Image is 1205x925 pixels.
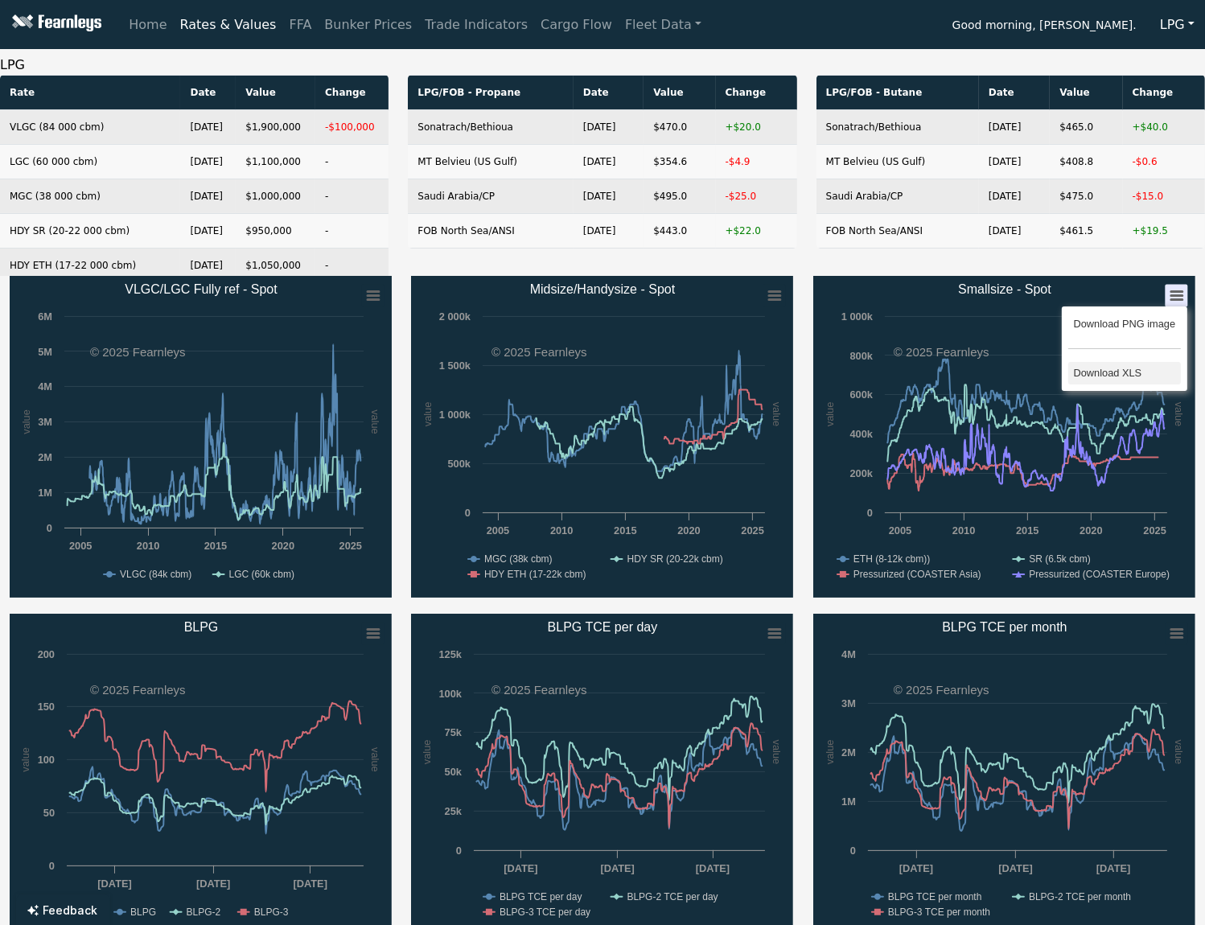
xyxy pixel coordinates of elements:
[1068,313,1180,335] li: Download PNG image
[236,214,315,249] td: $950,000
[1143,524,1166,536] text: 2025
[1080,524,1102,536] text: 2020
[439,648,463,660] text: 125k
[888,524,911,536] text: 2005
[38,451,52,463] text: 2M
[867,507,873,519] text: 0
[49,860,55,872] text: 0
[1123,145,1205,179] td: -$0.6
[180,179,236,214] td: [DATE]
[445,805,463,817] text: 25k
[1068,362,1180,384] li: Download XLS
[1029,569,1170,580] text: Pressurized (COASTER Europe)
[816,110,979,145] td: Sonatrach/Bethioua
[69,540,92,552] text: 2005
[1050,145,1122,179] td: $408.8
[979,145,1050,179] td: [DATE]
[627,553,723,565] text: HDY SR (20-22k cbm)
[408,76,574,110] th: LPG/FOB - Propane
[841,746,856,758] text: 2M
[849,388,873,401] text: 600k
[38,416,52,428] text: 3M
[408,179,574,214] td: Saudi Arabia/CP
[456,845,462,857] text: 0
[1029,891,1131,902] text: BLPG-2 TCE per month
[979,179,1050,214] td: [DATE]
[20,409,32,434] text: value
[439,310,471,323] text: 2 000k
[439,688,463,700] text: 100k
[90,345,186,359] text: © 2025 Fearnleys
[1096,862,1130,874] text: [DATE]
[979,214,1050,249] td: [DATE]
[369,747,381,772] text: value
[894,683,989,697] text: © 2025 Fearnleys
[627,891,718,902] text: BLPG-2 TCE per day
[716,214,797,249] td: +$22.0
[888,906,990,918] text: BLPG-3 TCE per month
[38,380,52,393] text: 4M
[236,145,315,179] td: $1,100,000
[644,179,715,214] td: $495.0
[19,747,31,772] text: value
[823,402,835,427] text: value
[644,76,715,110] th: Value
[504,862,538,874] text: [DATE]
[979,76,1050,110] th: Date
[619,9,708,41] a: Fleet Data
[196,878,230,890] text: [DATE]
[174,9,283,41] a: Rates & Values
[894,345,989,359] text: © 2025 Fearnleys
[229,569,294,580] text: LGC (60k cbm)
[487,524,509,536] text: 2005
[816,76,979,110] th: LPG/FOB - Butane
[315,110,389,145] td: -$100,000
[38,487,52,499] text: 1M
[408,145,574,179] td: MT Belvieu (US Gulf)
[696,862,730,874] text: [DATE]
[841,648,856,660] text: 4M
[408,214,574,249] td: FOB North Sea/ANSI
[716,179,797,214] td: -$25.0
[90,683,186,697] text: © 2025 Fearnleys
[491,345,587,359] text: © 2025 Fearnleys
[272,540,294,552] text: 2020
[137,540,159,552] text: 2010
[601,862,635,874] text: [DATE]
[853,569,981,580] text: Pressurized (COASTER Asia)
[1050,214,1122,249] td: $461.5
[548,620,658,634] text: BLPG TCE per day
[180,76,236,110] th: Date
[294,878,327,890] text: [DATE]
[574,179,644,214] td: [DATE]
[1050,179,1122,214] td: $475.0
[318,9,418,41] a: Bunker Prices
[500,906,590,918] text: BLPG-3 TCE per day
[254,906,289,918] text: BLPG-3
[841,310,874,323] text: 1 000k
[187,906,221,918] text: BLPG-2
[644,145,715,179] td: $354.6
[422,740,434,765] text: value
[38,310,52,323] text: 6M
[465,507,471,519] text: 0
[448,458,471,470] text: 500k
[315,76,389,110] th: Change
[204,540,227,552] text: 2015
[574,110,644,145] td: [DATE]
[841,795,856,808] text: 1M
[574,76,644,110] th: Date
[43,807,55,819] text: 50
[550,524,573,536] text: 2010
[771,740,783,765] text: value
[491,683,587,697] text: © 2025 Fearnleys
[849,467,873,479] text: 200k
[849,350,873,362] text: 800k
[1016,524,1038,536] text: 2015
[742,524,764,536] text: 2025
[574,214,644,249] td: [DATE]
[500,891,582,902] text: BLPG TCE per day
[888,891,982,902] text: BLPG TCE per month
[813,276,1195,598] svg: Smallsize - Spot
[574,145,644,179] td: [DATE]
